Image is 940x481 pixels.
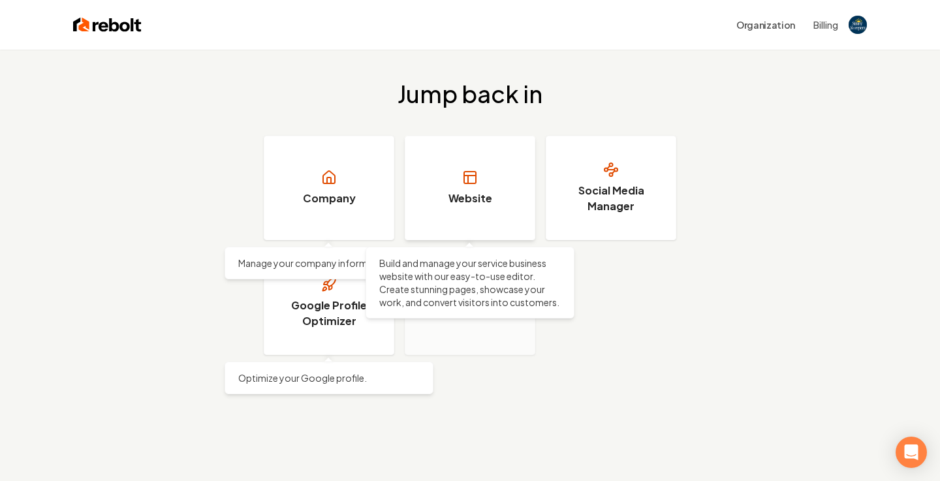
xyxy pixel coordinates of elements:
[849,16,867,34] button: Open user button
[849,16,867,34] img: Sunny Sweepers
[280,298,378,329] h3: Google Profile Optimizer
[728,13,803,37] button: Organization
[405,136,535,240] a: Website
[546,136,676,240] a: Social Media Manager
[238,256,420,270] p: Manage your company information.
[398,81,542,107] h2: Jump back in
[562,183,660,214] h3: Social Media Manager
[73,16,142,34] img: Rebolt Logo
[264,251,394,355] a: Google Profile Optimizer
[238,371,420,384] p: Optimize your Google profile.
[448,191,492,206] h3: Website
[813,18,838,31] button: Billing
[896,437,927,468] div: Open Intercom Messenger
[379,256,561,309] p: Build and manage your service business website with our easy-to-use editor. Create stunning pages...
[264,136,394,240] a: Company
[303,191,356,206] h3: Company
